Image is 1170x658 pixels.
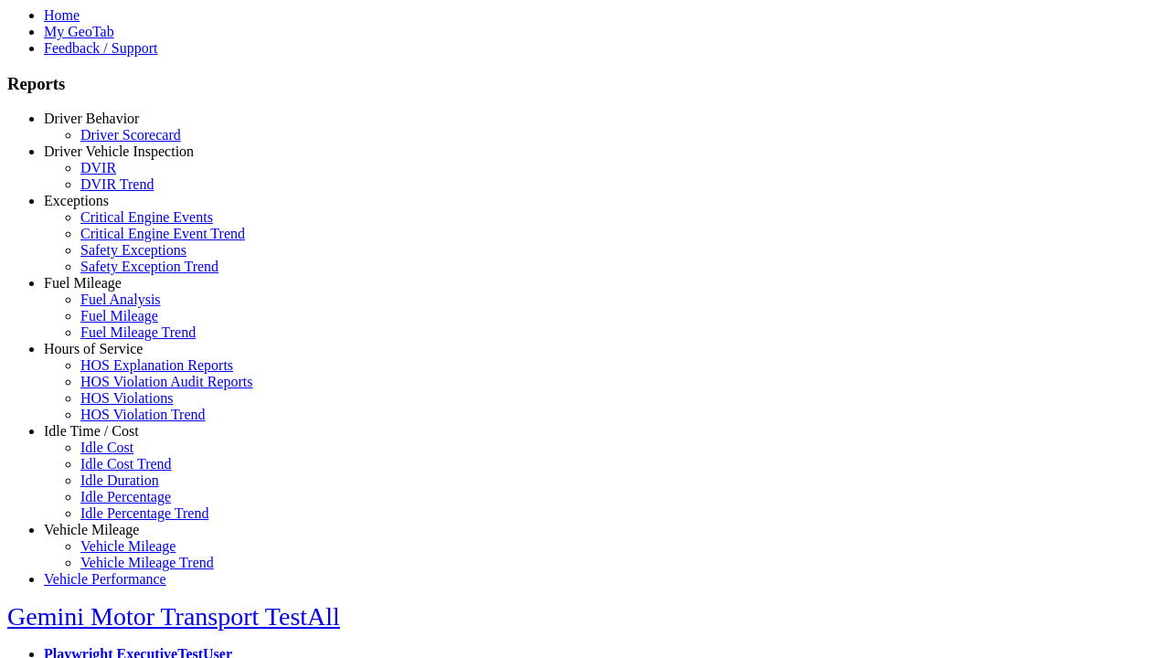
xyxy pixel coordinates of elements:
a: Fuel Analysis [80,292,161,307]
a: Feedback / Support [44,40,157,56]
a: Idle Duration [80,472,159,488]
a: Fuel Mileage [80,308,158,324]
a: Driver Scorecard [80,127,181,143]
a: DVIR Trend [80,176,154,192]
a: Driver Behavior [44,111,139,126]
a: My GeoTab [44,24,114,39]
a: Vehicle Performance [44,571,166,587]
a: Idle Time / Cost [44,423,139,439]
a: Driver Vehicle Inspection [44,143,194,159]
a: Safety Exception Trend [80,259,218,274]
a: Fuel Mileage [44,275,122,291]
a: Idle Percentage [80,489,171,504]
a: Idle Cost [80,440,133,455]
a: Hours of Service [44,341,143,356]
a: Idle Cost Trend [80,456,172,472]
a: Home [44,7,80,23]
a: Vehicle Mileage [44,522,139,537]
a: Safety Exceptions [80,242,186,258]
a: Vehicle Mileage Trend [80,555,214,570]
a: HOS Explanation Reports [80,357,233,373]
h3: Reports [7,74,1163,94]
a: DVIR [80,160,116,175]
a: Vehicle Mileage [80,538,175,554]
a: Idle Percentage Trend [80,505,208,521]
a: Critical Engine Events [80,209,213,225]
a: HOS Violation Trend [80,407,206,422]
a: Fuel Mileage Trend [80,324,196,340]
a: HOS Violations [80,390,173,406]
a: Critical Engine Event Trend [80,226,245,241]
a: Gemini Motor Transport TestAll [7,602,340,631]
a: Exceptions [44,193,109,208]
a: HOS Violation Audit Reports [80,374,253,389]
